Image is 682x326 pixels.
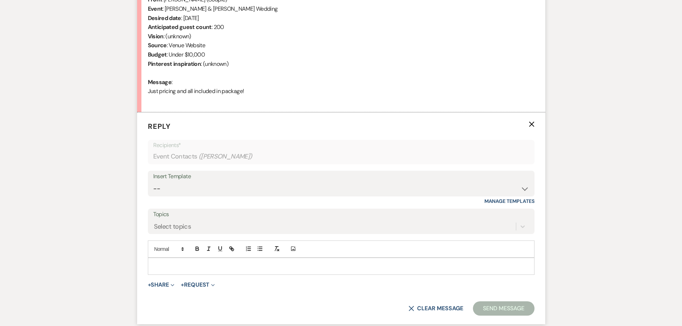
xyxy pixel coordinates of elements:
[148,51,167,58] b: Budget
[153,141,529,150] p: Recipients*
[148,14,181,22] b: Desired date
[148,78,172,86] b: Message
[153,209,529,220] label: Topics
[148,42,167,49] b: Source
[199,152,252,161] span: ( [PERSON_NAME] )
[408,306,463,311] button: Clear message
[153,171,529,182] div: Insert Template
[154,222,191,231] div: Select topics
[484,198,535,204] a: Manage Templates
[148,5,163,13] b: Event
[148,33,164,40] b: Vision
[148,282,151,288] span: +
[148,282,175,288] button: Share
[148,122,171,131] span: Reply
[473,301,534,316] button: Send Message
[181,282,184,288] span: +
[148,60,201,68] b: Pinterest inspiration
[153,150,529,164] div: Event Contacts
[181,282,215,288] button: Request
[148,23,212,31] b: Anticipated guest count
